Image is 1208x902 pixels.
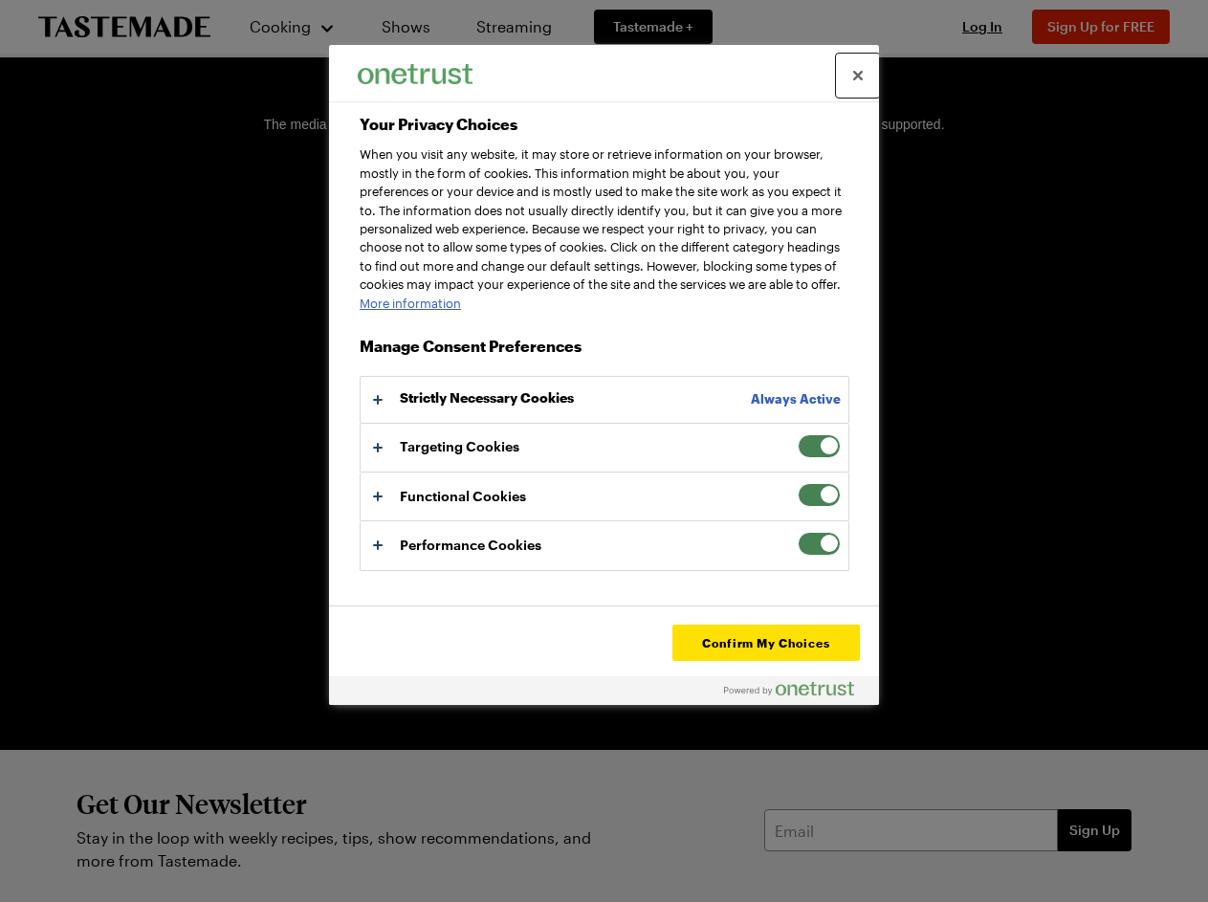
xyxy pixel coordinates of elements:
[358,64,472,84] img: Company Logo
[837,55,879,97] button: Close
[360,337,849,366] h3: Manage Consent Preferences
[672,625,860,661] button: Confirm My Choices
[360,296,461,311] a: More information about your privacy, opens in a new tab
[329,45,879,705] div: Preference center
[358,55,472,93] div: Company Logo
[724,681,869,705] a: Powered by OneTrust Opens in a new Tab
[724,681,854,696] img: Powered by OneTrust Opens in a new Tab
[329,45,879,705] div: Your Privacy Choices
[360,145,849,313] div: When you visit any website, it may store or retrieve information on your browser, mostly in the f...
[360,113,849,136] h2: Your Privacy Choices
